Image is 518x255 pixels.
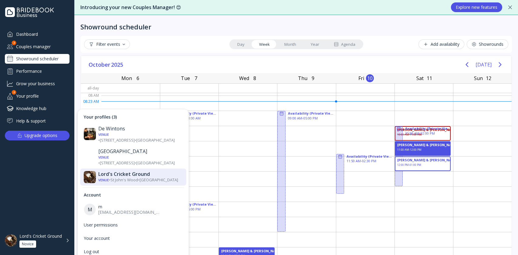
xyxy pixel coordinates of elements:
button: Filter events [84,39,130,49]
div: Introducing your new Couples Manager! 😍 [80,4,445,11]
a: Your account [80,232,186,245]
button: October2025 [86,60,127,69]
div: Account [80,190,186,200]
div: [PERSON_NAME] & [PERSON_NAME] [397,143,458,147]
div: Mon [120,74,134,82]
div: Showrounds [472,42,503,47]
img: dpr=2,fit=cover,g=face,w=30,h=30 [84,171,96,183]
div: Martin & Jane, 12:00 PM - 01:00 PM [395,156,451,171]
div: [PERSON_NAME] & [PERSON_NAME] [221,249,282,253]
div: 7 [192,74,200,82]
div: Novice [22,242,34,247]
button: Explore new features [451,2,502,12]
div: Sun [472,74,485,82]
div: Venue [98,178,109,183]
div: Explore new features [456,5,497,10]
div: Showround scheduler [80,22,151,31]
button: Showrounds [467,39,508,49]
img: dpr=2,fit=cover,g=face,w=30,h=30 [84,128,96,140]
div: Venue [98,132,109,137]
div: Agenda [334,42,355,47]
div: 12 [485,74,493,82]
button: Upgrade options [5,131,69,140]
div: User permissions [84,222,183,228]
div: Add availability [423,42,459,47]
div: Upgrade options [25,131,57,140]
div: • St John's Wood • [GEOGRAPHIC_DATA] [98,177,183,183]
div: Sat [415,74,425,82]
div: Lord's Cricket Ground [98,171,183,177]
img: dpr=2,fit=cover,g=face,w=30,h=30 [84,151,96,163]
div: [GEOGRAPHIC_DATA] [98,148,183,154]
a: User permissions [80,219,186,231]
button: [DATE] [476,59,492,70]
button: Previous page [461,59,473,71]
div: De Wintons [98,126,183,132]
div: 6 [134,74,142,82]
div: Log out [84,249,183,254]
div: Anna & Mike, 10:00 AM - 11:00 AM [395,126,451,141]
div: 12:00 PM - 01:00 PM [397,163,421,170]
a: Month [277,40,303,49]
a: Grow your business [5,79,69,89]
div: Fri [357,74,366,82]
button: Add availability [418,39,464,49]
a: Year [303,40,327,49]
span: 2025 [111,60,124,69]
a: Dashboard [5,29,69,39]
button: Next page [494,59,506,71]
div: Your profiles (3) [80,112,186,122]
div: M [84,203,96,216]
a: Knowledge hub [5,103,69,113]
div: 09 AM [81,107,101,122]
div: Couples manager [5,42,69,52]
span: October [89,60,111,69]
div: 8 [251,74,259,82]
div: 9 [309,74,317,82]
div: 10:00 AM - 11:00 AM [397,133,422,139]
a: Couples manager2 [5,42,69,52]
div: [PERSON_NAME] & [PERSON_NAME] [397,158,458,163]
a: Performance [5,66,69,76]
div: Anna & Mike, 11:00 AM - 12:00 PM [395,141,451,156]
div: [PERSON_NAME] & [PERSON_NAME] [397,127,458,132]
div: Thu [296,74,309,82]
div: [EMAIL_ADDRESS][DOMAIN_NAME] [98,210,161,215]
div: Your account [84,236,183,241]
a: Week [252,40,277,49]
div: 2 [12,90,16,95]
a: Your profile2 [5,91,69,101]
div: Tue [179,74,192,82]
div: Wed [237,74,251,82]
a: Day [230,40,252,49]
a: Showround scheduler [5,54,69,64]
div: Venue [98,155,109,159]
div: • [STREET_ADDRESS] • [GEOGRAPHIC_DATA] [98,132,183,143]
img: dpr=2,fit=cover,g=face,w=48,h=48 [5,234,17,247]
div: 11 [425,74,433,82]
div: Filter events [89,42,125,47]
div: 10 [366,74,374,82]
div: Your profile [5,91,69,101]
div: Availability (Private Viewing), 09:00 AM - 05:00 PM [277,111,333,232]
div: 08 AM [81,92,101,107]
div: 11:00 AM - 12:00 PM [397,148,422,155]
div: All-day [81,84,101,92]
div: • [STREET_ADDRESS] • [GEOGRAPHIC_DATA] [98,154,183,166]
div: Availability (Private Viewing), 11:50 AM - 02:30 PM [336,154,392,194]
a: Help & support [5,116,69,126]
div: Lord's Cricket Ground [19,233,62,239]
span: m [98,204,103,210]
div: 2 [12,41,16,45]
